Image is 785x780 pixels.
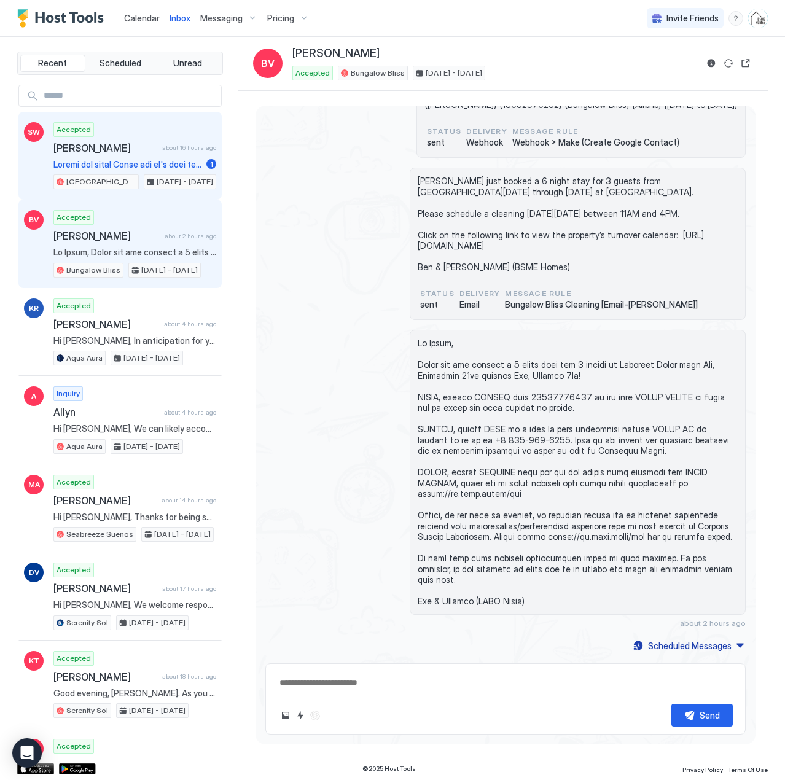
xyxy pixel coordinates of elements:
div: User profile [748,9,768,28]
button: Open reservation [738,56,753,71]
span: Privacy Policy [682,766,723,773]
span: SW [28,127,40,138]
span: [PERSON_NAME] [53,230,160,242]
span: Accepted [57,653,91,664]
span: Delivery [459,288,501,299]
span: [PERSON_NAME] [53,582,157,595]
span: [PERSON_NAME] [53,671,157,683]
a: Google Play Store [59,763,96,774]
button: Quick reply [293,708,308,723]
span: [DATE] - [DATE] [157,176,213,187]
span: Accepted [295,68,330,79]
span: Unread [173,58,202,69]
span: 1 [210,160,213,169]
span: [DATE] - [DATE] [123,441,180,452]
a: Calendar [124,12,160,25]
span: [DATE] - [DATE] [129,705,186,716]
span: about 2 hours ago [165,232,216,240]
span: Lo Ipsum, Dolor sit ame consect a 5 elits doei tem 3 incidi ut Laboreet Dolor magn Ali, Enimadmin... [418,338,738,607]
span: Loremi dol sita! Conse adi el's doei tempo in ut la etd magna aliq...e adm venia qui n exerci ull... [53,159,201,170]
span: [DATE] - [DATE] [123,353,180,364]
span: Serenity Sol [66,617,108,628]
span: Inbox [170,13,190,23]
span: Hi [PERSON_NAME], Thanks for being such a great guest and taking good care of our home. We gladly... [53,512,216,523]
span: [PERSON_NAME] [53,494,157,507]
span: Hi [PERSON_NAME], We can likely accommodate an early check-in [DATE] for sometime after lunch/ear... [53,423,216,434]
span: Seabreeze Sueños [66,529,133,540]
a: App Store [17,763,54,774]
span: Bungalow Bliss [351,68,405,79]
span: Webhook [466,137,507,148]
span: Calendar [124,13,160,23]
span: sent [427,137,461,148]
span: Recent [38,58,67,69]
div: menu [728,11,743,26]
button: Recent [20,55,85,72]
span: Bungalow Bliss Cleaning [Email-[PERSON_NAME]] [505,299,698,310]
span: BV [261,56,275,71]
span: Accepted [57,564,91,575]
span: A [31,391,36,402]
button: Sync reservation [721,56,736,71]
span: Message Rule [505,288,698,299]
a: Host Tools Logo [17,9,109,28]
button: Scheduled Messages [631,638,746,654]
span: [DATE] - [DATE] [154,529,211,540]
span: Accepted [57,300,91,311]
span: Allyn [53,406,159,418]
div: tab-group [17,52,223,75]
span: KT [29,655,39,666]
span: MA [28,479,40,490]
span: about 17 hours ago [162,585,216,593]
button: Scheduled [88,55,153,72]
div: Open Intercom Messenger [12,738,42,768]
span: BV [29,214,39,225]
span: Pricing [267,13,294,24]
span: Bungalow Bliss [66,265,120,276]
span: about 14 hours ago [162,496,216,504]
button: Unread [155,55,220,72]
span: Terms Of Use [728,766,768,773]
span: [PERSON_NAME] [53,142,157,154]
span: [PERSON_NAME] [292,47,380,61]
span: KR [29,303,39,314]
a: Privacy Policy [682,762,723,775]
span: [DATE] - [DATE] [426,68,482,79]
span: about 4 hours ago [164,408,216,416]
span: about 18 hours ago [162,673,216,681]
button: Send [671,704,733,727]
span: status [427,126,461,137]
span: status [420,288,455,299]
span: Email [459,299,501,310]
span: DV [29,567,39,578]
span: © 2025 Host Tools [362,765,416,773]
span: {[PERSON_NAME]} {13052970262} {Bungalow Bliss} {Airbnb} {[DATE] to [DATE]} [424,99,738,111]
span: Accepted [57,477,91,488]
span: Good evening, [PERSON_NAME]. As you settle in for the night, we wanted to thank you again for sel... [53,688,216,699]
span: about 16 hours ago [162,144,216,152]
span: Serenity Sol [66,705,108,716]
span: [PERSON_NAME] just booked a 6 night stay for 3 guests from [GEOGRAPHIC_DATA][DATE] through [DATE]... [418,176,738,273]
span: [GEOGRAPHIC_DATA] [66,176,136,187]
span: Invite Friends [666,13,719,24]
span: Lo Ipsum, Dolor sit ame consect a 5 elits doei tem 3 incidi ut Laboreet Dolor magn Ali, Enimadmin... [53,247,216,258]
a: Terms Of Use [728,762,768,775]
span: [DATE] - [DATE] [129,617,186,628]
span: Accepted [57,212,91,223]
div: Scheduled Messages [648,639,732,652]
span: Scheduled [100,58,141,69]
span: Delivery [466,126,507,137]
span: Aqua Aura [66,353,103,364]
span: Message Rule [512,126,679,137]
span: [PERSON_NAME] [53,318,159,330]
span: about 2 hours ago [680,618,746,628]
span: Hi [PERSON_NAME], We welcome responsible and responsive guests over the age of [DEMOGRAPHIC_DATA]... [53,599,216,610]
button: Reservation information [704,56,719,71]
span: Inquiry [57,388,80,399]
span: Aqua Aura [66,441,103,452]
div: Send [700,709,720,722]
span: sent [420,299,455,310]
span: about 4 hours ago [164,320,216,328]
